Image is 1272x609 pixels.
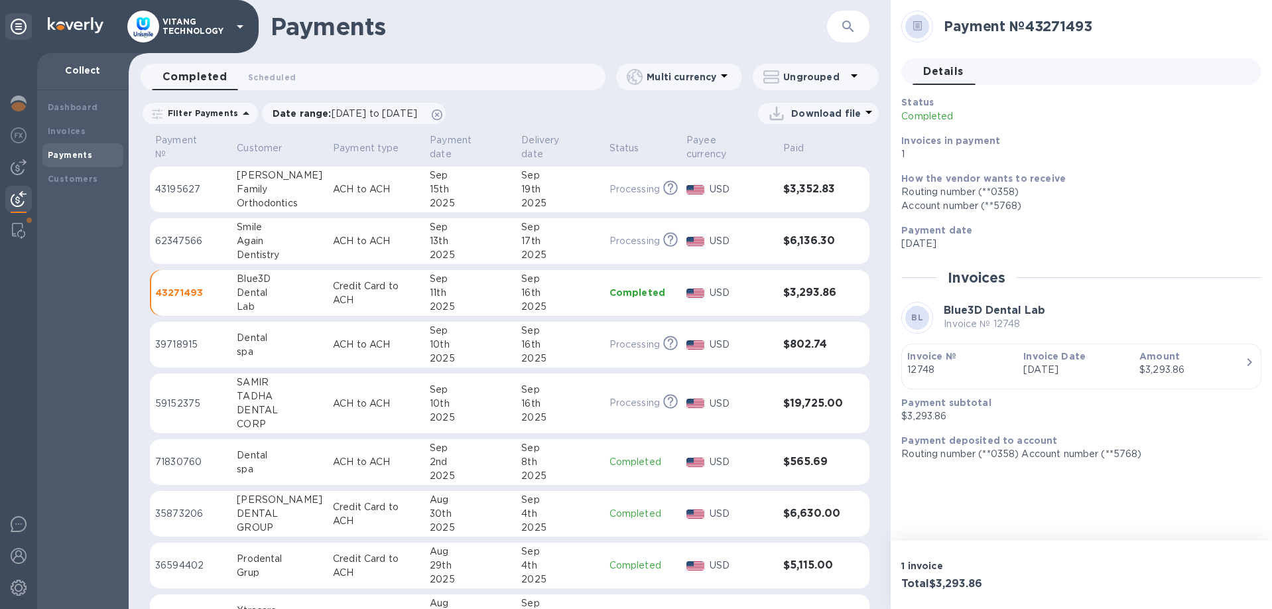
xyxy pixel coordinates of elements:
p: USD [710,455,773,469]
div: 17th [521,234,598,248]
img: USD [686,289,704,298]
div: 2nd [430,455,511,469]
p: USD [710,286,773,300]
p: ACH to ACH [333,182,419,196]
p: Download file [791,107,861,120]
p: Processing [609,234,660,248]
div: 16th [521,286,598,300]
b: Invoice № [907,351,956,362]
div: 8th [521,455,598,469]
p: Paid [783,141,804,155]
div: Again [237,234,322,248]
h3: $6,136.30 [783,235,843,247]
div: Sep [521,324,598,338]
div: SAMIR [237,375,322,389]
h2: Invoices [948,269,1005,286]
h3: $5,115.00 [783,559,843,572]
span: Payment type [333,141,416,155]
p: USD [710,397,773,411]
img: USD [686,340,704,350]
span: Details [923,62,963,81]
h3: Total $3,293.86 [901,578,1076,590]
div: Sep [521,272,598,286]
div: Sep [430,220,511,234]
p: Completed [609,286,676,299]
p: Delivery date [521,133,581,161]
div: 16th [521,338,598,352]
img: USD [686,509,704,519]
p: VITANG TECHNOLOGY [162,17,229,36]
span: Completed [162,68,227,86]
h1: Payments [271,13,827,40]
b: Customers [48,174,98,184]
b: How the vendor wants to receive [901,173,1066,184]
img: USD [686,237,704,246]
p: Processing [609,338,660,352]
div: Aug [430,493,511,507]
p: 71830760 [155,455,226,469]
p: 62347566 [155,234,226,248]
b: Payments [48,150,92,160]
div: Dentistry [237,248,322,262]
p: Processing [609,396,660,410]
p: Ungrouped [783,70,846,84]
div: Sep [430,169,511,182]
span: Payee currency [686,133,773,161]
div: 4th [521,559,598,573]
img: USD [686,458,704,467]
span: Status [609,141,657,155]
div: 2025 [430,352,511,366]
div: 2025 [430,411,511,425]
p: [DATE] [901,237,1251,251]
div: Aug [430,545,511,559]
p: Payee currency [686,133,755,161]
span: [DATE] to [DATE] [332,108,417,119]
div: Sep [521,493,598,507]
div: 19th [521,182,598,196]
div: 10th [430,397,511,411]
div: Family [237,182,322,196]
div: 29th [430,559,511,573]
div: 2025 [521,411,598,425]
p: Routing number (**0358) Account number (**5768) [901,447,1251,461]
p: ACH to ACH [333,234,419,248]
div: DENTAL [237,507,322,521]
p: 43195627 [155,182,226,196]
p: Filter Payments [162,107,238,119]
div: 11th [430,286,511,300]
h3: $6,630.00 [783,507,843,520]
p: 1 [901,147,1251,161]
div: Orthodontics [237,196,322,210]
div: Smile [237,220,322,234]
b: BL [911,312,923,322]
b: Amount [1139,351,1180,362]
p: Payment № [155,133,209,161]
div: [PERSON_NAME] [237,493,322,507]
p: USD [710,234,773,248]
p: Completed [609,507,676,521]
div: 2025 [521,196,598,210]
p: Completed [609,455,676,469]
div: CORP [237,417,322,431]
b: Invoice Date [1023,351,1086,362]
span: Payment № [155,133,226,161]
h2: Payment № 43271493 [944,18,1251,34]
p: Status [609,141,639,155]
div: 30th [430,507,511,521]
div: Sep [521,220,598,234]
div: Date range:[DATE] to [DATE] [262,103,446,124]
p: Credit Card to ACH [333,552,419,580]
p: [DATE] [1023,363,1129,377]
p: ACH to ACH [333,455,419,469]
div: 13th [430,234,511,248]
p: 1 invoice [901,559,1076,573]
img: USD [686,561,704,571]
b: Payment subtotal [901,397,991,408]
div: Sep [521,169,598,182]
p: 39718915 [155,338,226,352]
p: 59152375 [155,397,226,411]
p: 35873206 [155,507,226,521]
p: Credit Card to ACH [333,279,419,307]
p: Invoice № 12748 [944,317,1045,331]
div: spa [237,345,322,359]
